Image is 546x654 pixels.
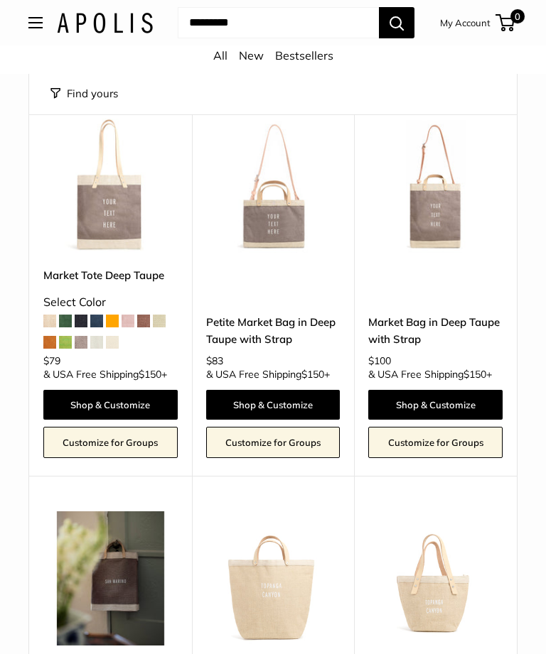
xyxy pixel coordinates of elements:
[206,119,341,253] a: Petite Market Bag in Deep Taupe with StrapPetite Market Bag in Deep Taupe with Strap
[368,119,503,253] a: Market Bag in Deep Taupe with StrapMarket Bag in Deep Taupe with Strap
[206,314,341,347] a: Petite Market Bag in Deep Taupe with Strap
[368,511,503,645] img: Petite Bucket Bag in Natural
[239,48,264,62] a: New
[368,354,391,367] span: $100
[43,511,178,645] img: Deep Taupe grounds the season — a rich, understated neutral made for pre-fall evenings, where gol...
[43,369,167,379] span: & USA Free Shipping +
[43,390,178,420] a: Shop & Customize
[206,354,223,367] span: $83
[206,511,341,645] a: Bucket Bag in NaturalBucket Bag in Natural
[43,119,178,253] img: Market Tote Deep Taupe
[43,119,178,253] a: Market Tote Deep TaupeMarket Tote Deep Taupe
[368,511,503,645] a: Petite Bucket Bag in NaturalPetite Bucket Bag in Natural
[379,7,414,38] button: Search
[206,369,330,379] span: & USA Free Shipping +
[178,7,379,38] input: Search...
[368,369,492,379] span: & USA Free Shipping +
[43,292,178,313] div: Select Color
[57,13,153,33] img: Apolis
[368,119,503,253] img: Market Bag in Deep Taupe with Strap
[440,14,491,31] a: My Account
[28,17,43,28] button: Open menu
[139,368,161,381] span: $150
[50,84,118,104] button: Filter collection
[368,427,503,458] a: Customize for Groups
[464,368,486,381] span: $150
[11,600,152,643] iframe: Sign Up via Text for Offers
[497,14,515,31] a: 0
[206,511,341,645] img: Bucket Bag in Natural
[301,368,324,381] span: $150
[206,390,341,420] a: Shop & Customize
[206,119,341,253] img: Petite Market Bag in Deep Taupe with Strap
[510,9,525,23] span: 0
[213,48,227,62] a: All
[275,48,333,62] a: Bestsellers
[206,427,341,458] a: Customize for Groups
[43,427,178,458] a: Customize for Groups
[43,267,178,283] a: Market Tote Deep Taupe
[368,390,503,420] a: Shop & Customize
[43,354,60,367] span: $79
[368,314,503,347] a: Market Bag in Deep Taupe with Strap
